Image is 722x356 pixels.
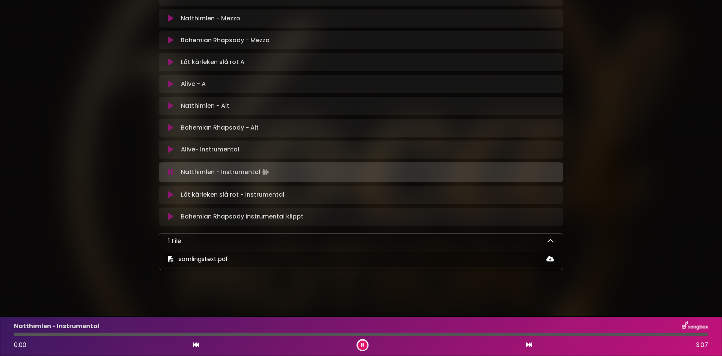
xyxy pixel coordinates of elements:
p: Natthimlen - Mezzo [181,14,240,23]
img: waveform4.gif [260,167,271,177]
span: samlingstext.pdf [179,255,228,263]
p: Natthimlen - Alt [181,101,229,110]
p: Bohemian Rhapsody instrumental klippt [181,212,303,221]
p: Bohemian Rhapsody - Mezzo [181,36,270,45]
p: 1 File [168,237,181,246]
p: Låt kärleken slå rot - instrumental [181,190,284,199]
p: Alive - A [181,79,206,89]
p: Natthimlen - Instrumental [181,167,271,177]
p: Låt kärleken slå rot A [181,58,244,67]
p: Bohemian Rhapsody - Alt [181,123,259,132]
p: Alive- Instrumental [181,145,239,154]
